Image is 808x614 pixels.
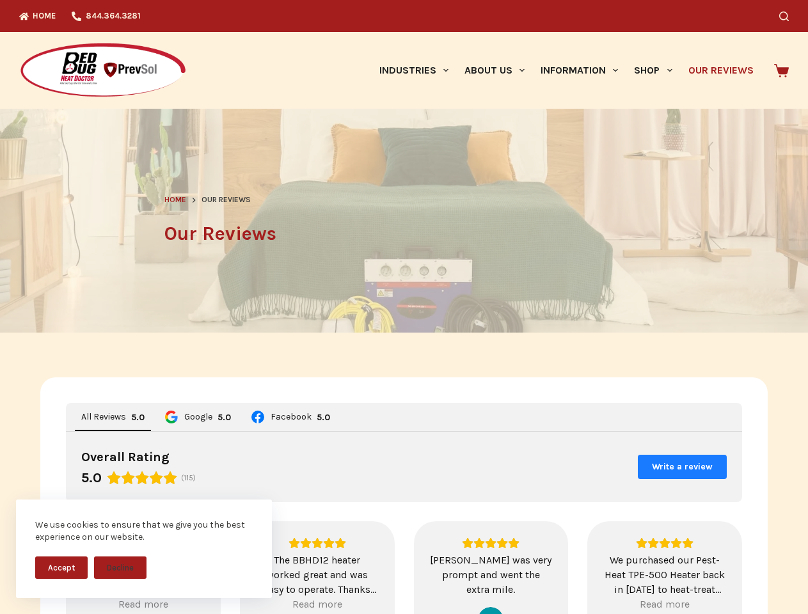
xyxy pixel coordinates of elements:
[652,461,713,473] span: Write a review
[292,597,342,611] div: Read more
[184,413,212,421] span: Google
[680,32,761,109] a: Our Reviews
[317,412,330,423] div: Rating: 5.0 out of 5
[533,32,626,109] a: Information
[181,473,196,482] span: (115)
[164,194,186,207] a: Home
[626,32,680,109] a: Shop
[81,469,177,487] div: Rating: 5.0 out of 5
[202,194,251,207] span: Our Reviews
[35,556,88,579] button: Accept
[19,42,187,99] img: Prevsol/Bed Bug Heat Doctor
[164,195,186,204] span: Home
[603,553,726,597] div: We purchased our Pest-Heat TPE-500 Heater back in [DATE] to heat-treat second-hand furniture and ...
[218,412,231,423] div: Rating: 5.0 out of 5
[164,219,644,248] h1: Our Reviews
[456,32,532,109] a: About Us
[94,556,147,579] button: Decline
[779,12,789,21] button: Search
[371,32,761,109] nav: Primary
[131,412,145,423] div: 5.0
[271,413,312,421] span: Facebook
[640,597,690,611] div: Read more
[81,469,102,487] div: 5.0
[603,537,726,549] div: Rating: 5.0 out of 5
[430,537,553,549] div: Rating: 5.0 out of 5
[81,413,126,421] span: All Reviews
[317,412,330,423] div: 5.0
[35,519,253,544] div: We use cookies to ensure that we give you the best experience on our website.
[131,412,145,423] div: Rating: 5.0 out of 5
[256,553,379,597] div: The BBHD12 heater worked great and was easy to operate. Thanks [PERSON_NAME] it was nice meeting ...
[81,447,170,468] div: Overall Rating
[256,537,379,549] div: Rating: 5.0 out of 5
[218,412,231,423] div: 5.0
[430,553,553,597] div: [PERSON_NAME] was very prompt and went the extra mile.
[638,455,727,479] button: Write a review
[10,5,49,43] button: Open LiveChat chat widget
[371,32,456,109] a: Industries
